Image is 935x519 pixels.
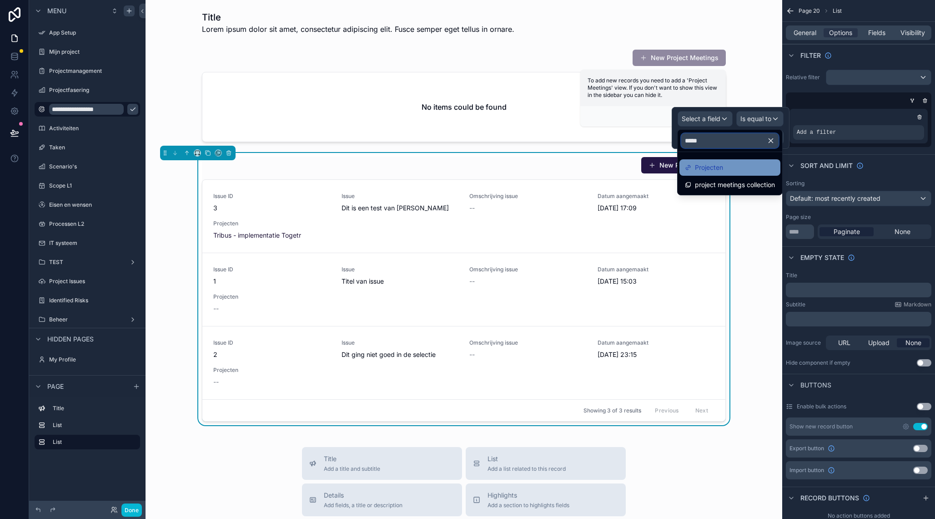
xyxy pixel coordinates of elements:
[49,67,138,75] label: Projectmanagement
[469,193,587,200] span: Omschrijving issue
[213,277,331,286] span: 1
[469,266,587,273] span: Omschrijving issue
[800,253,844,262] span: Empty state
[35,198,140,212] a: Eisen en wensen
[35,121,140,136] a: Activiteiten
[213,366,331,374] span: Projecten
[324,502,402,509] span: Add fields, a title or description
[469,204,475,213] span: --
[786,74,822,81] label: Relative filter
[583,407,641,414] span: Showing 3 of 3 results
[49,86,138,94] label: Projectfasering
[324,491,402,500] span: Details
[35,217,140,231] a: Processen L2
[466,483,626,516] button: HighlightsAdd a section to highlights fields
[35,178,140,193] a: Scope L1
[833,7,842,15] span: List
[786,359,850,366] div: Hide component if empty
[342,193,459,200] span: Issue
[799,7,820,15] span: Page 20
[302,483,462,516] button: DetailsAdd fields, a title or description
[35,352,140,367] a: My Profile
[789,445,824,452] span: Export button
[35,25,140,40] a: App Setup
[900,28,925,37] span: Visibility
[29,397,146,458] div: scrollable content
[213,193,331,200] span: Issue ID
[800,161,853,170] span: Sort And Limit
[35,159,140,174] a: Scenario's
[469,277,475,286] span: --
[53,405,136,412] label: Title
[868,28,885,37] span: Fields
[47,6,66,15] span: Menu
[324,465,380,473] span: Add a title and subtitle
[789,467,824,474] span: Import button
[342,266,459,273] span: Issue
[838,338,850,347] span: URL
[868,338,890,347] span: Upload
[47,382,64,391] span: Page
[786,339,822,346] label: Image source
[49,144,138,151] label: Taken
[342,350,459,359] span: Dit ging niet goed in de selectie
[49,29,138,36] label: App Setup
[598,204,715,213] span: [DATE] 17:09
[35,236,140,250] a: IT systeem
[598,277,715,286] span: [DATE] 15:03
[35,45,140,59] a: Mijn project
[641,157,726,173] button: New Project Issues
[49,125,138,132] label: Activiteiten
[49,201,138,209] label: Eisen en wensen
[213,293,331,300] span: Projecten
[786,272,797,279] label: Title
[213,266,331,273] span: Issue ID
[342,277,459,286] span: Titel van issue
[800,51,821,60] span: Filter
[904,301,931,308] span: Markdown
[488,502,569,509] span: Add a section to highlights fields
[895,301,931,308] a: Markdown
[488,454,566,463] span: List
[35,83,140,97] a: Projectfasering
[302,447,462,480] button: TitleAdd a title and subtitle
[598,350,715,359] span: [DATE] 23:15
[35,293,140,308] a: Identified Risks
[789,423,853,430] div: Show new record button
[202,326,725,399] a: Issue ID2IssueDit ging niet goed in de selectieOmschrijving issue--Datum aangemaakt[DATE] 23:15Pr...
[213,231,301,240] a: Tribus - implementatie Togetr
[469,339,587,346] span: Omschrijving issue
[49,239,138,247] label: IT systeem
[786,214,811,221] label: Page size
[695,162,723,173] span: Projecten
[794,28,816,37] span: General
[202,253,725,326] a: Issue ID1IssueTitel van issueOmschrijving issue--Datum aangemaakt[DATE] 15:03Projecten--
[834,227,860,236] span: Paginate
[324,454,380,463] span: Title
[800,381,831,390] span: Buttons
[829,28,852,37] span: Options
[800,494,859,503] span: Record buttons
[213,377,219,387] span: --
[49,356,138,363] label: My Profile
[342,339,459,346] span: Issue
[213,350,331,359] span: 2
[598,339,715,346] span: Datum aangemaakt
[47,335,94,344] span: Hidden pages
[35,255,140,270] a: TEST
[786,283,931,297] div: scrollable content
[213,339,331,346] span: Issue ID
[342,204,459,213] span: Dit is een test van [PERSON_NAME]
[488,491,569,500] span: Highlights
[49,259,126,266] label: TEST
[49,278,138,285] label: Project Issues
[53,438,133,446] label: List
[598,266,715,273] span: Datum aangemaakt
[790,194,880,202] span: Default: most recently created
[786,312,931,326] div: scrollable content
[598,193,715,200] span: Datum aangemaakt
[49,297,138,304] label: Identified Risks
[786,191,931,206] button: Default: most recently created
[488,465,566,473] span: Add a list related to this record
